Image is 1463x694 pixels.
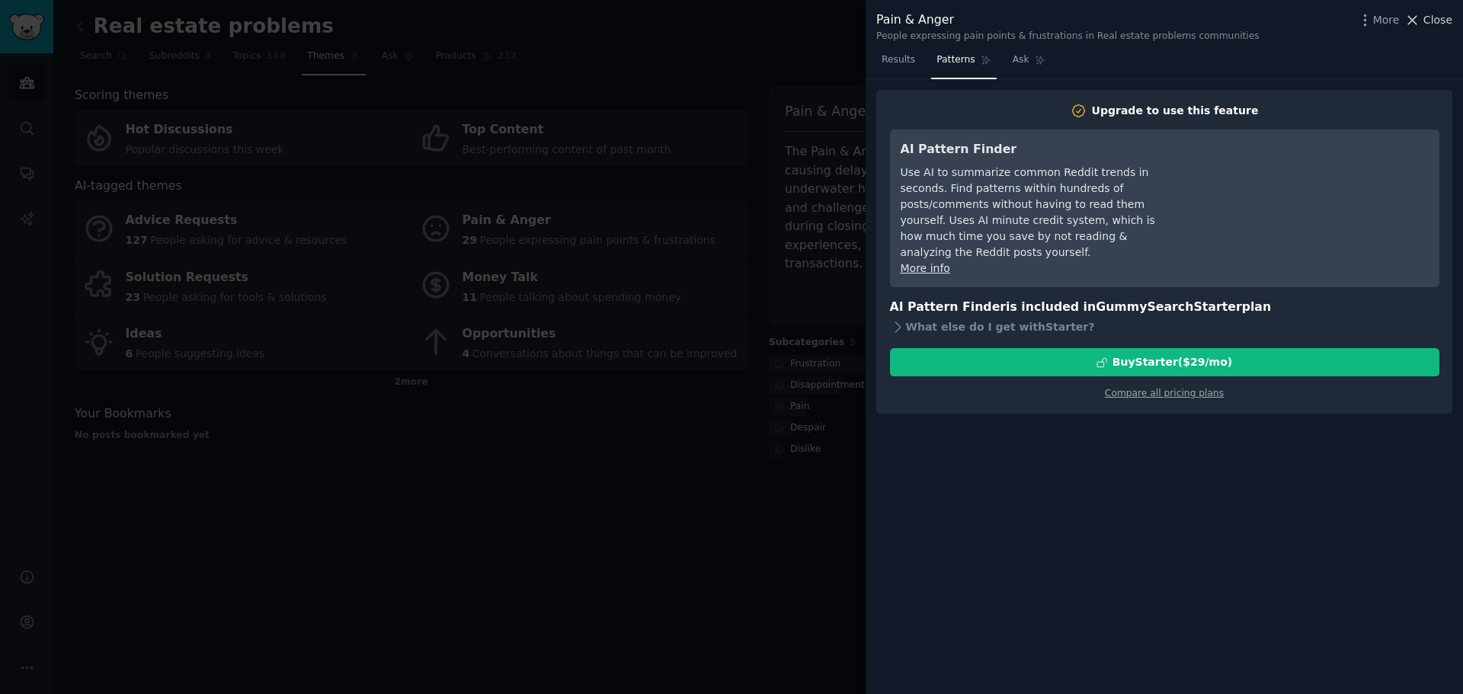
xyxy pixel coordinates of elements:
[1007,48,1051,79] a: Ask
[901,140,1179,159] h3: AI Pattern Finder
[890,348,1439,376] button: BuyStarter($29/mo)
[931,48,996,79] a: Patterns
[876,48,920,79] a: Results
[936,53,975,67] span: Patterns
[1404,12,1452,28] button: Close
[1423,12,1452,28] span: Close
[882,53,915,67] span: Results
[890,316,1439,337] div: What else do I get with Starter ?
[1373,12,1400,28] span: More
[901,165,1179,261] div: Use AI to summarize common Reddit trends in seconds. Find patterns within hundreds of posts/comme...
[1105,388,1224,398] a: Compare all pricing plans
[1092,103,1259,119] div: Upgrade to use this feature
[890,298,1439,317] h3: AI Pattern Finder is included in plan
[1112,354,1232,370] div: Buy Starter ($ 29 /mo )
[1200,140,1429,254] iframe: YouTube video player
[1357,12,1400,28] button: More
[876,30,1260,43] div: People expressing pain points & frustrations in Real estate problems communities
[1096,299,1241,314] span: GummySearch Starter
[876,11,1260,30] div: Pain & Anger
[901,262,950,274] a: More info
[1013,53,1029,67] span: Ask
